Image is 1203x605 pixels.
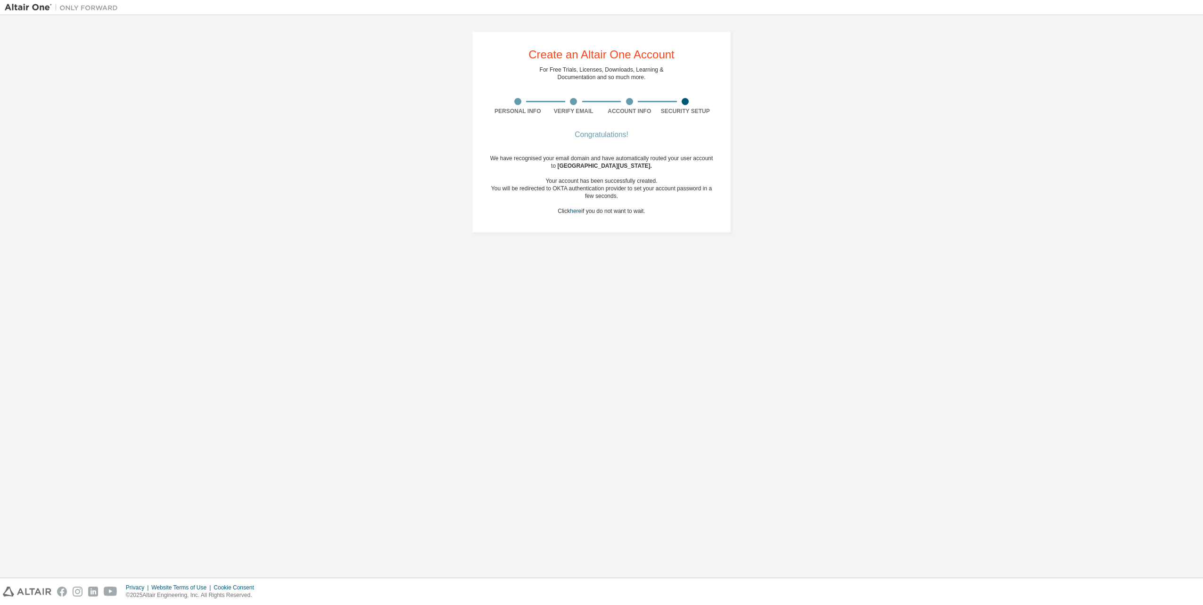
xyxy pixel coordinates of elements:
[73,587,82,597] img: instagram.svg
[546,107,602,115] div: Verify Email
[540,66,664,81] div: For Free Trials, Licenses, Downloads, Learning & Documentation and so much more.
[126,591,260,599] p: © 2025 Altair Engineering, Inc. All Rights Reserved.
[490,185,713,200] div: You will be redirected to OKTA authentication provider to set your account password in a few seco...
[151,584,214,591] div: Website Terms of Use
[5,3,123,12] img: Altair One
[490,132,713,138] div: Congratulations!
[601,107,658,115] div: Account Info
[104,587,117,597] img: youtube.svg
[57,587,67,597] img: facebook.svg
[214,584,259,591] div: Cookie Consent
[658,107,714,115] div: Security Setup
[126,584,151,591] div: Privacy
[557,163,651,169] span: [GEOGRAPHIC_DATA][US_STATE] .
[570,208,581,214] a: here
[528,49,675,60] div: Create an Altair One Account
[490,177,713,185] div: Your account has been successfully created.
[88,587,98,597] img: linkedin.svg
[3,587,51,597] img: altair_logo.svg
[490,107,546,115] div: Personal Info
[490,155,713,215] div: We have recognised your email domain and have automatically routed your user account to Click if ...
